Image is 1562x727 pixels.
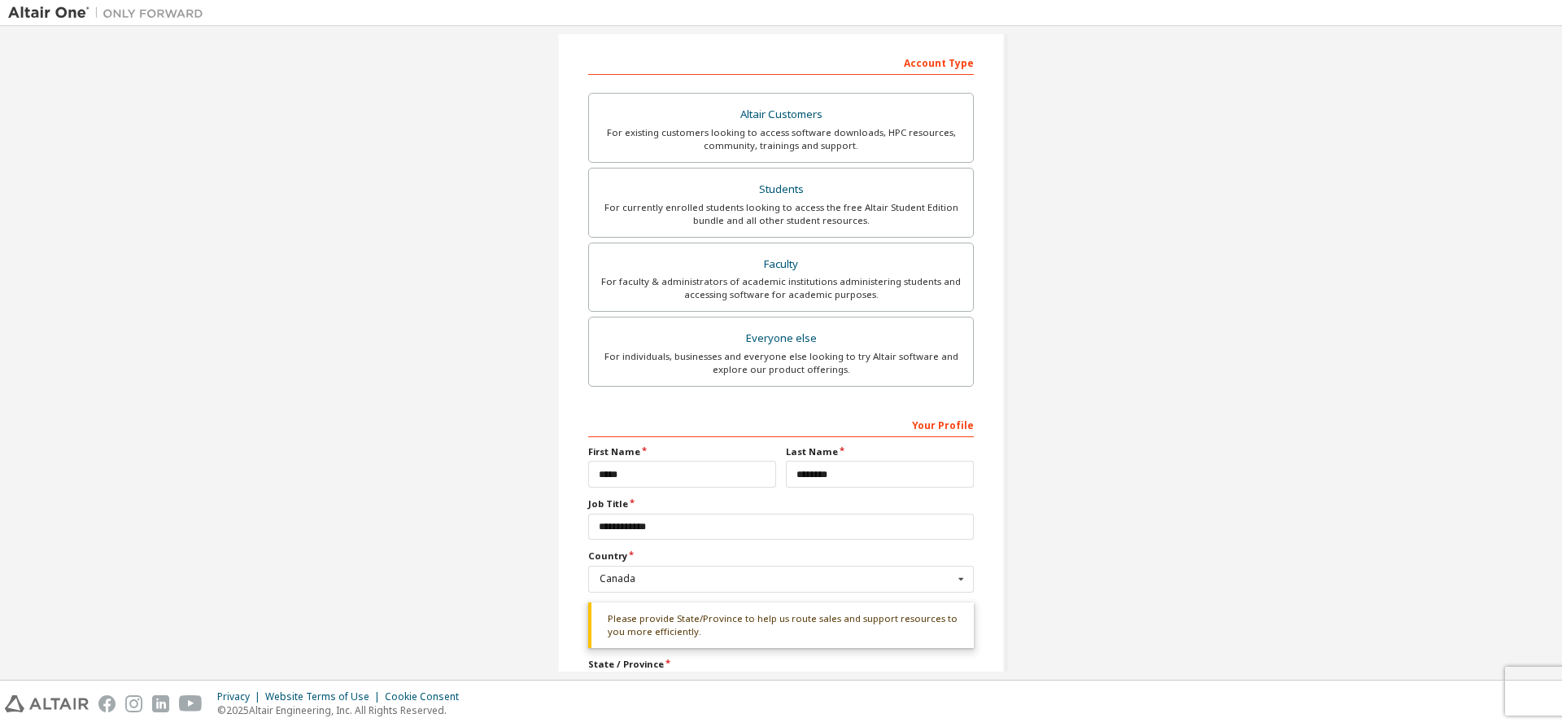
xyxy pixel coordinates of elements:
img: altair_logo.svg [5,695,89,712]
img: facebook.svg [98,695,116,712]
img: Altair One [8,5,212,21]
label: Country [588,550,974,563]
div: For existing customers looking to access software downloads, HPC resources, community, trainings ... [599,126,963,152]
img: linkedin.svg [152,695,169,712]
div: For currently enrolled students looking to access the free Altair Student Edition bundle and all ... [599,201,963,227]
div: Students [599,178,963,201]
img: youtube.svg [179,695,203,712]
label: State / Province [588,658,974,671]
div: Privacy [217,690,265,703]
div: Everyone else [599,327,963,350]
div: Cookie Consent [385,690,469,703]
div: For individuals, businesses and everyone else looking to try Altair software and explore our prod... [599,350,963,376]
div: Please provide State/Province to help us route sales and support resources to you more efficiently. [588,602,974,649]
div: Altair Customers [599,103,963,126]
label: Last Name [786,445,974,458]
div: Canada [600,574,953,584]
div: Faculty [599,253,963,276]
p: © 2025 Altair Engineering, Inc. All Rights Reserved. [217,703,469,717]
label: First Name [588,445,776,458]
div: For faculty & administrators of academic institutions administering students and accessing softwa... [599,275,963,301]
div: Website Terms of Use [265,690,385,703]
label: Job Title [588,497,974,510]
div: Account Type [588,49,974,75]
img: instagram.svg [125,695,142,712]
div: Your Profile [588,411,974,437]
